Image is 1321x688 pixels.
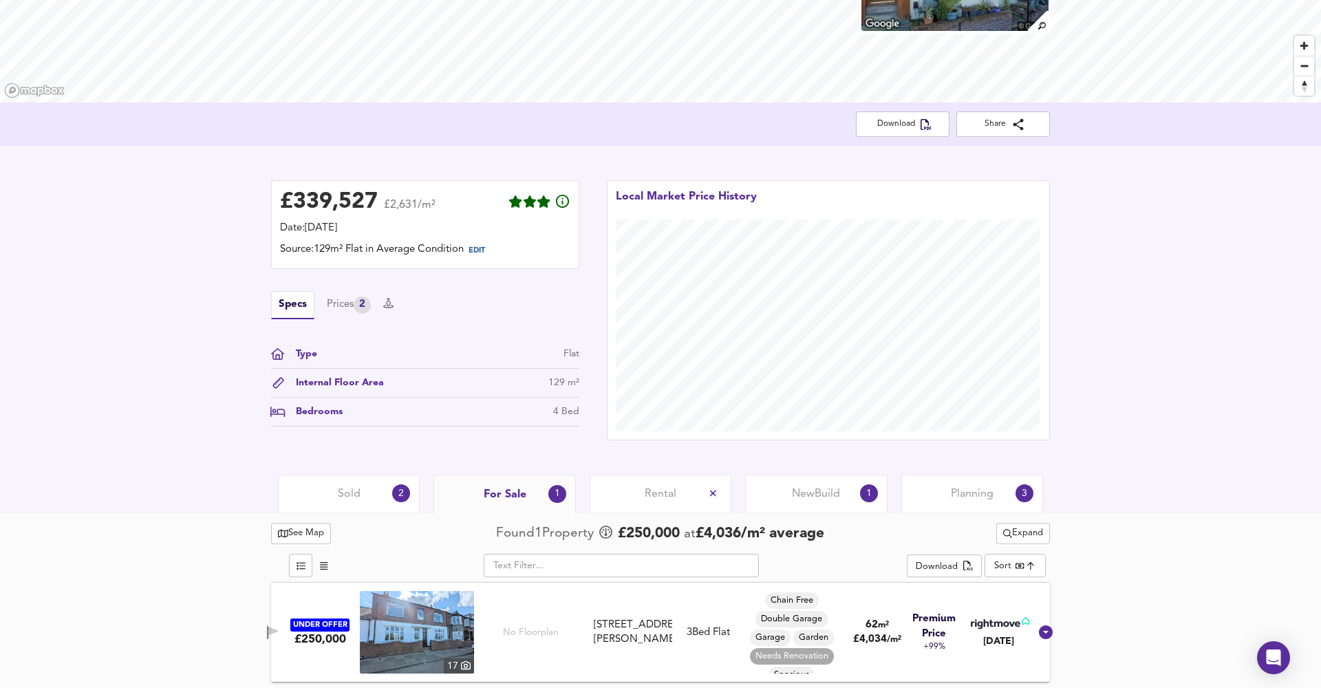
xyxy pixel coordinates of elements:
[354,297,371,314] div: 2
[1257,641,1290,674] div: Open Intercom Messenger
[285,376,384,390] div: Internal Floor Area
[271,523,331,544] button: See Map
[769,667,815,683] div: Spacious
[866,620,878,630] span: 62
[696,526,824,541] span: £ 4,036 / m² average
[750,648,834,665] div: Needs Renovation
[327,297,371,314] div: Prices
[907,555,982,578] button: Download
[985,554,1046,577] div: Sort
[687,625,730,640] div: 3 Bed Flat
[594,618,672,647] div: [STREET_ADDRESS][PERSON_NAME]
[967,117,1039,131] span: Share
[1294,36,1314,56] button: Zoom in
[750,632,791,644] span: Garage
[271,583,1050,682] div: UNDER OFFER£250,000 property thumbnail 17 No Floorplan[STREET_ADDRESS][PERSON_NAME]3Bed FlatChain...
[588,618,678,647] div: Lawe Road, South Shields, NE33 2AJ
[916,559,958,575] div: Download
[887,635,901,644] span: / m²
[968,634,1029,648] div: [DATE]
[765,592,819,609] div: Chain Free
[645,486,676,502] span: Rental
[548,485,566,503] div: 1
[484,487,526,502] span: For Sale
[280,221,570,236] div: Date: [DATE]
[860,484,878,502] div: 1
[496,524,597,543] div: Found 1 Propert y
[618,524,680,544] span: £ 250,000
[360,591,474,674] a: property thumbnail 17
[904,612,964,641] span: Premium Price
[1026,9,1050,33] img: search
[793,630,834,646] div: Garden
[769,669,815,681] span: Spacious
[4,83,65,98] a: Mapbox homepage
[853,634,901,645] span: £ 4,034
[956,111,1050,137] button: Share
[994,559,1011,572] div: Sort
[392,484,410,502] div: 2
[793,632,834,644] span: Garden
[750,630,791,646] div: Garage
[1003,526,1043,541] span: Expand
[553,405,579,419] div: 4 Bed
[996,523,1050,544] div: split button
[996,523,1050,544] button: Expand
[878,621,889,630] span: m²
[765,594,819,607] span: Chain Free
[1294,56,1314,76] button: Zoom out
[684,528,696,541] span: at
[444,658,474,674] div: 17
[280,242,570,260] div: Source: 129m² Flat in Average Condition
[503,626,559,639] span: No Floorplan
[548,376,579,390] div: 129 m²
[856,111,949,137] button: Download
[327,297,371,314] button: Prices2
[469,247,485,255] span: EDIT
[867,117,938,131] span: Download
[923,641,945,653] span: +99%
[290,619,350,632] div: UNDER OFFER
[1038,624,1054,641] svg: Show Details
[616,189,757,219] div: Local Market Price History
[280,192,378,213] div: £ 339,527
[285,347,317,361] div: Type
[1016,484,1033,502] div: 3
[294,632,346,647] div: £250,000
[1294,76,1314,96] button: Reset bearing to north
[484,554,759,577] input: Text Filter...
[338,486,361,502] span: Sold
[360,591,474,674] img: property thumbnail
[285,405,343,419] div: Bedrooms
[750,650,834,663] span: Needs Renovation
[271,291,314,319] button: Specs
[384,200,436,219] span: £2,631/m²
[907,555,982,578] div: split button
[563,347,579,361] div: Flat
[755,613,828,625] span: Double Garage
[951,486,994,502] span: Planning
[755,611,828,627] div: Double Garage
[278,526,324,541] span: See Map
[792,486,840,502] span: New Build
